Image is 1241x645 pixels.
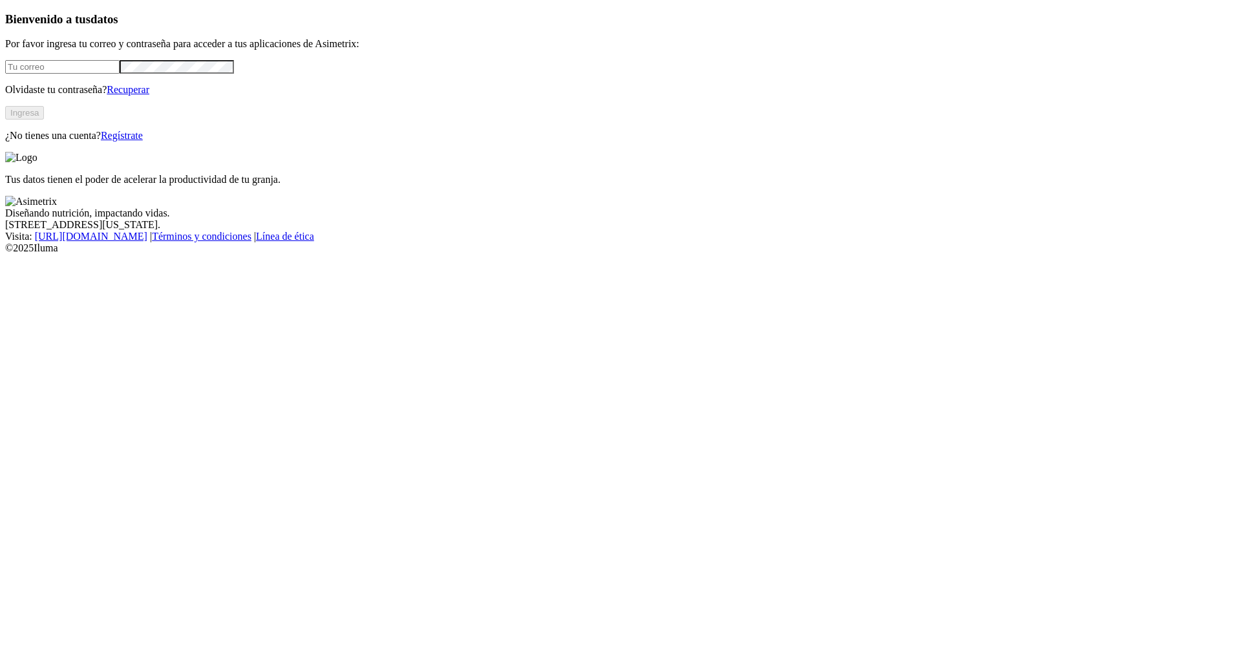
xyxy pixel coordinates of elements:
img: Asimetrix [5,196,57,207]
a: Recuperar [107,84,149,95]
h3: Bienvenido a tus [5,12,1236,26]
div: [STREET_ADDRESS][US_STATE]. [5,219,1236,231]
a: Regístrate [101,130,143,141]
div: © 2025 Iluma [5,242,1236,254]
input: Tu correo [5,60,120,74]
a: [URL][DOMAIN_NAME] [35,231,147,242]
img: Logo [5,152,37,164]
span: datos [90,12,118,26]
a: Línea de ética [256,231,314,242]
p: ¿No tienes una cuenta? [5,130,1236,142]
p: Olvidaste tu contraseña? [5,84,1236,96]
p: Tus datos tienen el poder de acelerar la productividad de tu granja. [5,174,1236,185]
p: Por favor ingresa tu correo y contraseña para acceder a tus aplicaciones de Asimetrix: [5,38,1236,50]
a: Términos y condiciones [152,231,251,242]
button: Ingresa [5,106,44,120]
div: Visita : | | [5,231,1236,242]
div: Diseñando nutrición, impactando vidas. [5,207,1236,219]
